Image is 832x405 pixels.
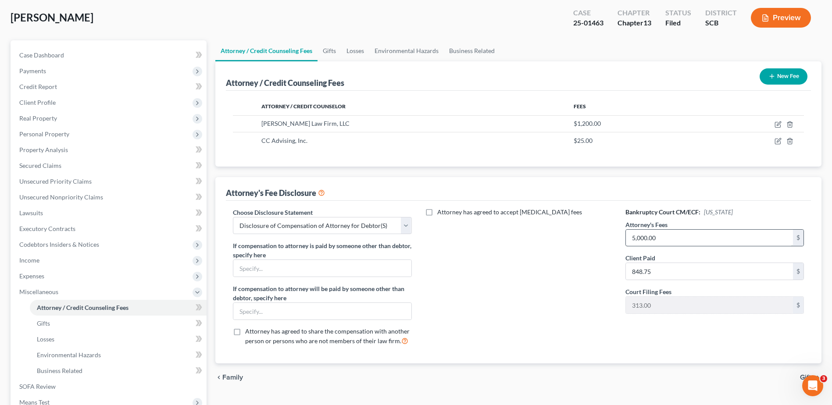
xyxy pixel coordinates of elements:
[12,379,207,394] a: SOFA Review
[625,208,804,217] h6: Bankruptcy Court CM/ECF:
[30,347,207,363] a: Environmental Hazards
[665,18,691,28] div: Filed
[30,363,207,379] a: Business Related
[760,68,807,85] button: New Fee
[37,304,129,311] span: Attorney / Credit Counseling Fees
[30,300,207,316] a: Attorney / Credit Counseling Fees
[19,209,43,217] span: Lawsuits
[12,142,207,158] a: Property Analysis
[574,137,593,144] span: $25.00
[30,331,207,347] a: Losses
[625,220,668,229] label: Attorney's Fees
[626,297,793,313] input: 0.00
[626,263,793,280] input: 0.00
[341,40,369,61] a: Losses
[574,120,601,127] span: $1,200.00
[751,8,811,28] button: Preview
[19,67,46,75] span: Payments
[19,99,56,106] span: Client Profile
[573,8,603,18] div: Case
[814,374,821,381] i: chevron_right
[19,51,64,59] span: Case Dashboard
[261,137,307,144] span: CC Advising, Inc.
[626,230,793,246] input: 0.00
[12,174,207,189] a: Unsecured Priority Claims
[643,18,651,27] span: 13
[800,374,814,381] span: Gifts
[222,374,243,381] span: Family
[37,335,54,343] span: Losses
[19,193,103,201] span: Unsecured Nonpriority Claims
[12,205,207,221] a: Lawsuits
[19,272,44,280] span: Expenses
[37,367,82,374] span: Business Related
[245,327,410,345] span: Attorney has agreed to share the compensation with another person or persons who are not members ...
[233,241,411,259] label: If compensation to attorney is paid by someone other than debtor, specify here
[12,79,207,95] a: Credit Report
[800,374,821,381] button: Gifts chevron_right
[215,374,243,381] button: chevron_left Family
[261,120,350,127] span: [PERSON_NAME] Law Firm, LLC
[574,103,586,110] span: Fees
[233,284,411,302] label: If compensation to attorney will be paid by someone other than debtor, specify here
[793,297,803,313] div: $
[618,18,651,28] div: Chapter
[618,8,651,18] div: Chapter
[215,40,318,61] a: Attorney / Credit Counseling Fees
[19,146,68,153] span: Property Analysis
[11,11,93,24] span: [PERSON_NAME]
[19,162,61,169] span: Secured Claims
[820,375,827,382] span: 3
[12,158,207,174] a: Secured Claims
[215,374,222,381] i: chevron_left
[12,221,207,237] a: Executory Contracts
[19,130,69,138] span: Personal Property
[369,40,444,61] a: Environmental Hazards
[802,375,823,396] iframe: Intercom live chat
[19,288,58,295] span: Miscellaneous
[573,18,603,28] div: 25-01463
[261,103,346,110] span: Attorney / Credit Counselor
[625,253,655,263] label: Client Paid
[30,316,207,331] a: Gifts
[37,320,50,327] span: Gifts
[793,263,803,280] div: $
[793,230,803,246] div: $
[37,351,101,359] span: Environmental Hazards
[705,18,737,28] div: SCB
[704,208,733,216] span: [US_STATE]
[19,83,57,90] span: Credit Report
[12,189,207,205] a: Unsecured Nonpriority Claims
[19,114,57,122] span: Real Property
[233,303,411,320] input: Specify...
[318,40,341,61] a: Gifts
[233,208,313,217] label: Choose Disclosure Statement
[19,256,39,264] span: Income
[665,8,691,18] div: Status
[19,383,56,390] span: SOFA Review
[12,47,207,63] a: Case Dashboard
[625,287,671,296] label: Court Filing Fees
[444,40,500,61] a: Business Related
[19,241,99,248] span: Codebtors Insiders & Notices
[437,208,582,216] span: Attorney has agreed to accept [MEDICAL_DATA] fees
[19,225,75,232] span: Executory Contracts
[705,8,737,18] div: District
[226,78,344,88] div: Attorney / Credit Counseling Fees
[233,260,411,277] input: Specify...
[19,178,92,185] span: Unsecured Priority Claims
[226,188,325,198] div: Attorney's Fee Disclosure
